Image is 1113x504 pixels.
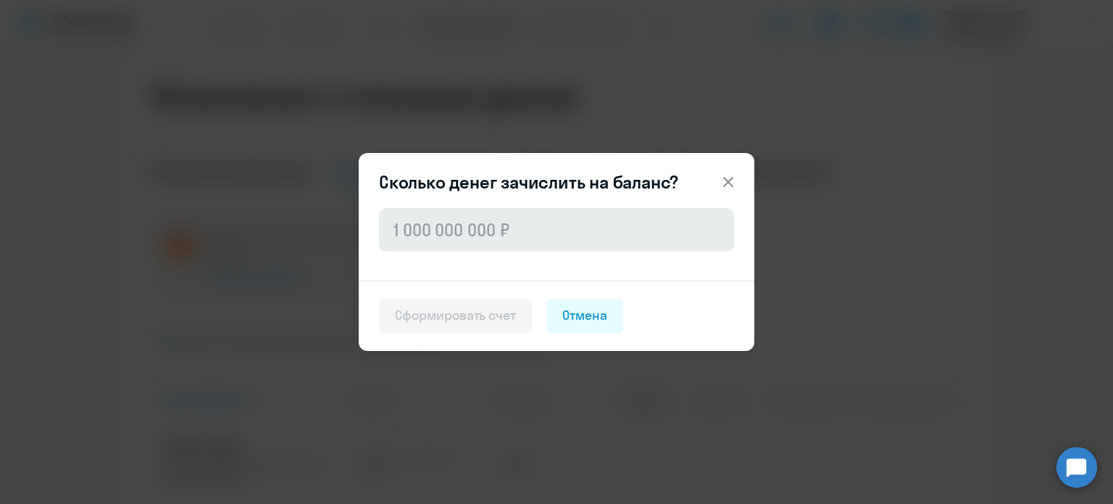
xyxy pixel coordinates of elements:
[562,306,607,325] div: Отмена
[379,208,734,252] input: 1 000 000 000 ₽
[379,299,532,334] button: Сформировать счет
[395,306,516,325] div: Сформировать счет
[546,299,623,334] button: Отмена
[359,170,754,194] header: Сколько денег зачислить на баланс?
